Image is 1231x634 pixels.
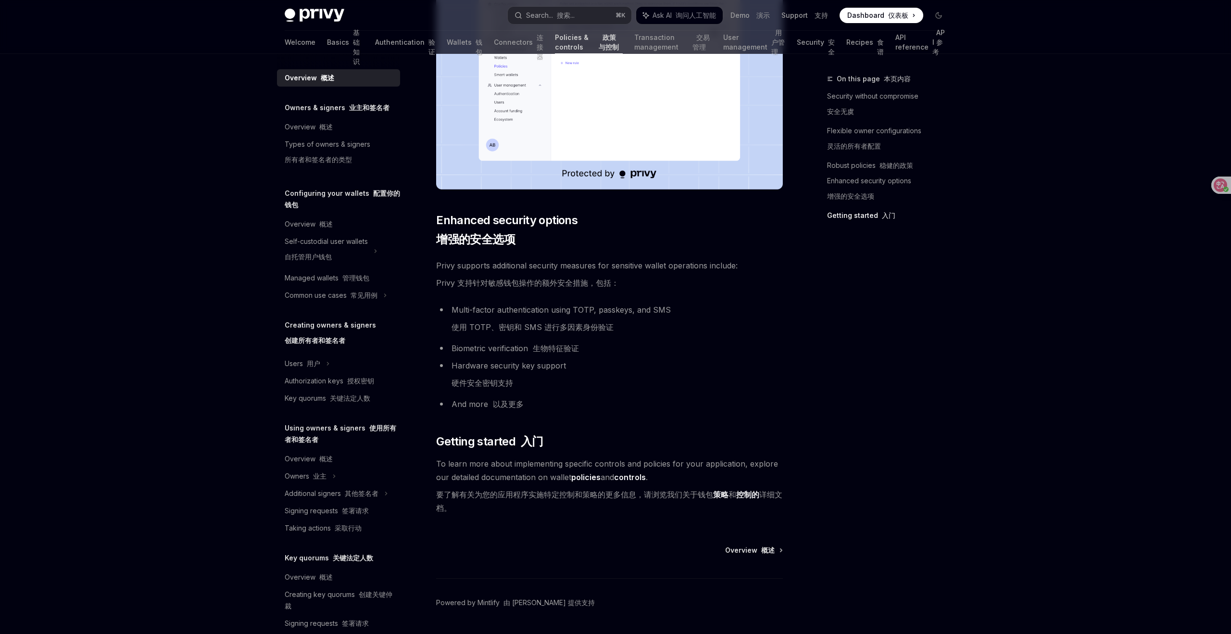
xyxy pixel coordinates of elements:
font: 安全无虞 [827,107,854,115]
button: Ask AI 询问人工智能 [636,7,723,24]
a: Types of owners & signers所有者和签名者的类型 [277,136,400,172]
a: policies [571,472,601,482]
font: 安全 [828,38,835,56]
font: 增强的安全选项 [436,232,515,246]
div: Owners [285,470,327,482]
a: controls [614,472,646,482]
a: Overview 概述 [277,216,400,233]
span: Privy supports additional security measures for sensitive wallet operations include: [436,259,783,293]
font: 验证 [428,38,435,56]
font: 其他签名者 [345,489,378,497]
font: 连接器 [537,33,543,61]
font: 业主 [313,472,327,480]
a: Overview 概述 [277,569,400,586]
font: 钱包 [476,38,482,56]
a: Demo 演示 [730,11,770,20]
span: Enhanced security options [436,213,578,251]
span: Overview [725,545,775,555]
font: 要了解有关为您的应用程序实施特定控制和策略的更多信息，请浏览我们关于钱包 和 详细文档。 [436,490,782,513]
font: 入门 [882,211,895,219]
a: Signing requests 签署请求 [277,615,400,632]
font: 概述 [319,573,333,581]
font: 政策与控制 [599,33,619,51]
div: Common use cases [285,290,377,301]
font: 概述 [319,123,333,131]
a: Connectors 连接器 [494,31,543,54]
span: To learn more about implementing specific controls and policies for your application, explore our... [436,457,783,519]
font: 本页内容 [884,75,911,83]
a: Signing requests 签署请求 [277,502,400,520]
a: Basics 基础知识 [327,31,364,54]
font: 签署请求 [342,507,369,515]
h5: Using owners & signers [285,422,400,445]
h5: Owners & signers [285,102,389,114]
a: Wallets 钱包 [447,31,482,54]
a: Overview 概述 [277,118,400,136]
font: 灵活的所有者配置 [827,142,881,150]
div: Signing requests [285,618,369,629]
li: Multi-factor authentication using TOTP, passkeys, and SMS [436,303,783,338]
div: Authorization keys [285,375,374,387]
a: Robust policies 稳健的政策 [827,158,954,173]
span: Getting started [436,434,543,449]
font: API 参考 [932,28,945,56]
div: Overview [285,571,333,583]
li: And more [436,397,783,411]
div: Taking actions [285,522,362,534]
font: 用户管理 [771,28,785,56]
div: Key quorums [285,393,370,404]
div: Search... [526,10,575,21]
div: Overview [285,121,333,133]
font: 授权密钥 [347,377,374,385]
a: User management 用户管理 [723,31,785,54]
font: 演示 [756,11,770,19]
a: Security 安全 [797,31,835,54]
font: 概述 [319,220,333,228]
div: Managed wallets [285,272,369,284]
a: Overview 概述 [277,450,400,468]
font: 搜索... [557,11,575,19]
a: Recipes 食谱 [846,31,884,54]
h5: Creating owners & signers [285,319,376,350]
font: 入门 [521,434,543,448]
span: Dashboard [847,11,908,20]
font: 创建所有者和签名者 [285,336,345,344]
div: Overview [285,72,334,84]
font: 采取行动 [335,524,362,532]
button: Toggle dark mode [931,8,946,23]
div: Types of owners & signers [285,139,370,169]
a: API reference API 参考 [895,31,946,54]
a: Policies & controls 政策与控制 [555,31,623,54]
font: 概述 [321,74,334,82]
div: Additional signers [285,488,378,499]
h5: Key quorums [285,552,373,564]
font: 关键法定人数 [333,554,373,562]
font: 增强的安全选项 [827,192,874,200]
font: 使用 TOTP、密钥和 SMS 进行多因素身份验证 [452,322,614,332]
a: Flexible owner configurations灵活的所有者配置 [827,123,954,158]
div: Self-custodial user wallets [285,236,368,266]
a: Powered by Mintlify 由 [PERSON_NAME] 提供支持 [436,598,595,608]
a: Overview 概述 [277,69,400,87]
font: 仪表板 [888,11,908,19]
span: On this page [837,73,911,85]
font: 以及更多 [493,399,524,409]
font: 常见用例 [351,291,377,299]
h5: Configuring your wallets [285,188,400,211]
font: 业主和签名者 [349,103,389,112]
a: Creating key quorums 创建关键仲裁 [277,586,400,615]
div: Overview [285,218,333,230]
div: Users [285,358,320,369]
font: 食谱 [877,38,884,56]
font: 所有者和签名者的类型 [285,155,352,164]
span: ⌘ K [615,12,626,19]
a: Overview 概述 [725,545,782,555]
font: 询问人工智能 [676,11,716,19]
a: Enhanced security options增强的安全选项 [827,173,954,208]
a: Taking actions 采取行动 [277,520,400,537]
li: Hardware security key support [436,359,783,393]
a: Key quorums 关键法定人数 [277,390,400,407]
font: 基础知识 [353,28,360,65]
font: 支持 [815,11,828,19]
font: 硬件安全密钥支持 [452,378,513,388]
